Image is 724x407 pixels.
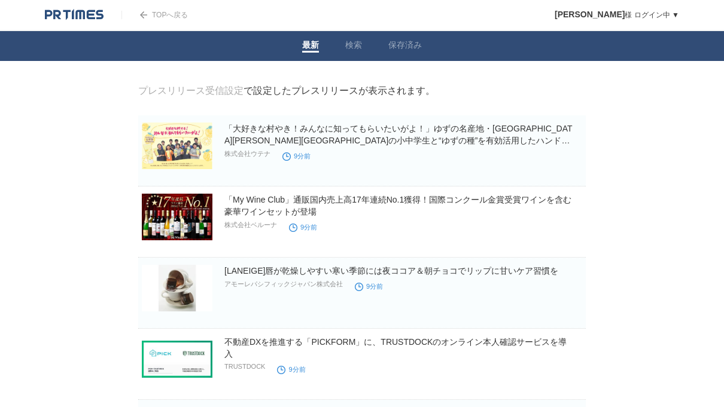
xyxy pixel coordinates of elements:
p: 株式会社ベルーナ [224,221,277,229]
a: 保存済み [388,40,422,53]
a: [PERSON_NAME]様 ログイン中 ▼ [555,11,679,19]
time: 9分前 [282,152,311,160]
a: プレスリリース受信設定 [138,85,244,96]
a: [LANEIGE]唇が乾燥しやすい寒い季節には夜ココア＆朝チョコでリップに甘いケア習慣を [224,266,558,276]
p: 株式会社ウテナ [224,149,270,158]
img: 「My Wine Club」通販国内売上高17年連続No.1獲得！国際コンクール金賞受賞ワインを含む豪華ワインセットが登場 [142,194,212,240]
a: 最新 [302,40,319,53]
p: アモーレパシフィックジャパン株式会社 [224,280,343,289]
img: logo.png [45,9,104,21]
img: arrow.png [140,11,147,19]
div: で設定したプレスリリースが表示されます。 [138,85,435,97]
p: TRUSTDOCK [224,363,265,370]
img: [LANEIGE]唇が乾燥しやすい寒い季節には夜ココア＆朝チョコでリップに甘いケア習慣を [142,265,212,311]
span: [PERSON_NAME] [555,10,625,19]
img: 不動産DXを推進する「PICKFORM」に、TRUSTDOCKのオンライン本人確認サービスを導入 [142,336,212,382]
time: 9分前 [289,224,317,231]
a: 「大好きな村やき！みんなに知ってもらいたいがよ！」ゆずの名産地・[GEOGRAPHIC_DATA][PERSON_NAME][GEOGRAPHIC_DATA]の小中学生と“ゆずの種”を有効活用し... [224,124,573,157]
time: 9分前 [355,283,383,290]
a: 「My Wine Club」通販国内売上高17年連続No.1獲得！国際コンクール金賞受賞ワインを含む豪華ワインセットが登場 [224,195,571,216]
a: TOPへ戻る [121,11,188,19]
img: 「大好きな村やき！みんなに知ってもらいたいがよ！」ゆずの名産地・高知県北川村の小中学生と“ゆずの種”を有効活用したハンドクリームを共同開発！ [142,123,212,169]
time: 9分前 [277,366,305,373]
a: 検索 [345,40,362,53]
a: 不動産DXを推進する「PICKFORM」に、TRUSTDOCKのオンライン本人確認サービスを導入 [224,337,567,359]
